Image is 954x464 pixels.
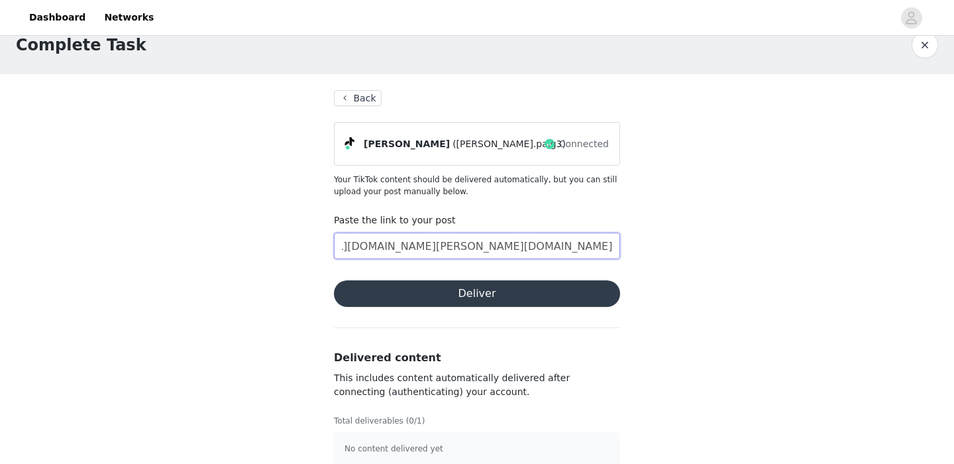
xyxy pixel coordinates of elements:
h1: Complete Task [16,33,146,57]
span: This includes content automatically delivered after connecting (authenticating) your account. [334,373,570,397]
h3: Delivered content [334,350,620,366]
span: ([PERSON_NAME].paig3) [452,137,566,151]
label: Paste the link to your post [334,215,456,225]
span: [PERSON_NAME] [364,137,450,151]
p: No content delivered yet [344,443,609,455]
a: Networks [96,3,162,32]
input: Paste the link to your content here [334,233,620,259]
span: Connected [559,137,609,151]
button: Back [334,90,382,106]
p: Your TikTok content should be delivered automatically, but you can still upload your post manuall... [334,174,620,198]
div: avatar [905,7,918,29]
p: Total deliverables (0/1) [334,415,620,427]
a: Dashboard [21,3,93,32]
button: Deliver [334,280,620,307]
